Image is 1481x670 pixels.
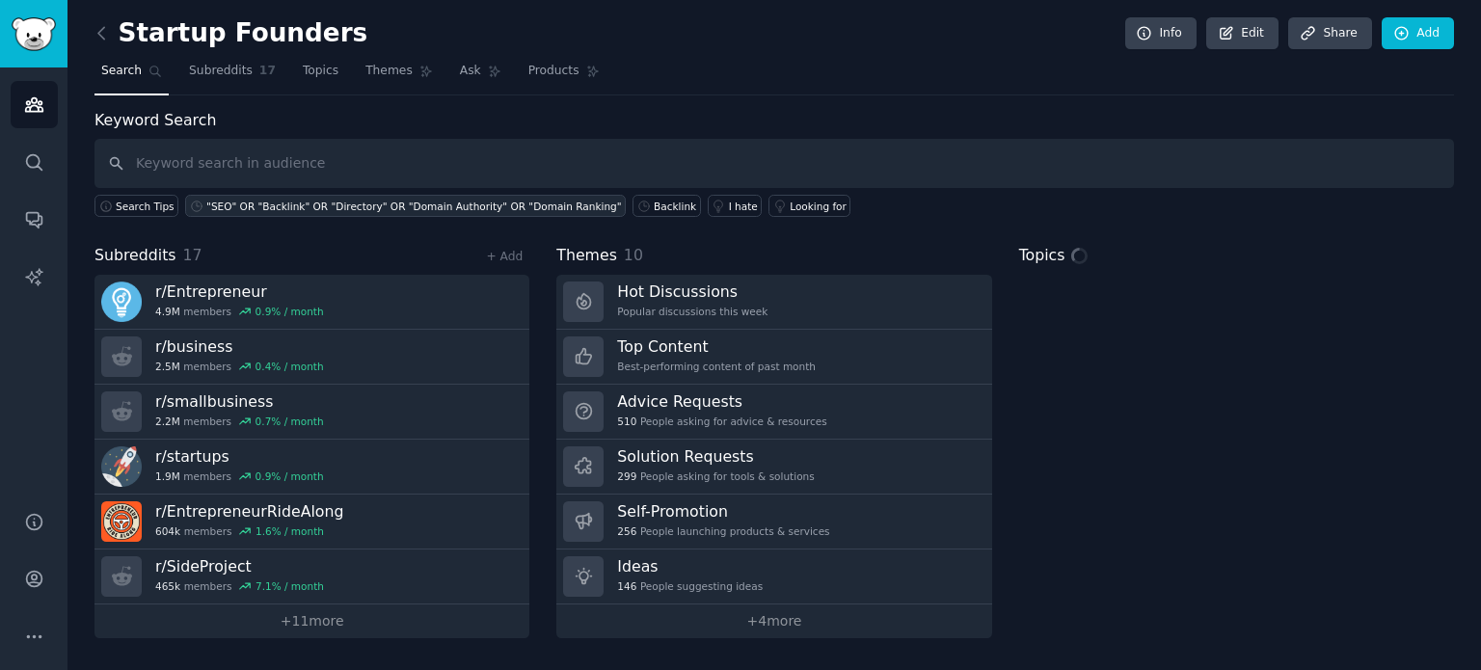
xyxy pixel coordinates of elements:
[94,440,529,495] a: r/startups1.9Mmembers0.9% / month
[155,469,180,483] span: 1.9M
[617,556,763,576] h3: Ideas
[94,549,529,604] a: r/SideProject465kmembers7.1% / month
[556,244,617,268] span: Themes
[206,200,622,213] div: "SEO" OR "Backlink" OR "Directory" OR "Domain Authority" OR "Domain Ranking"
[617,415,826,428] div: People asking for advice & resources
[790,200,847,213] div: Looking for
[654,200,696,213] div: Backlink
[155,524,343,538] div: members
[155,281,324,302] h3: r/ Entrepreneur
[460,63,481,80] span: Ask
[101,281,142,322] img: Entrepreneur
[155,391,324,412] h3: r/ smallbusiness
[768,195,850,217] a: Looking for
[617,469,814,483] div: People asking for tools & solutions
[155,556,324,576] h3: r/ SideProject
[556,604,991,638] a: +4more
[101,501,142,542] img: EntrepreneurRideAlong
[94,244,176,268] span: Subreddits
[12,17,56,51] img: GummySearch logo
[633,195,701,217] a: Backlink
[155,469,324,483] div: members
[155,524,180,538] span: 604k
[556,495,991,549] a: Self-Promotion256People launching products & services
[94,18,367,49] h2: Startup Founders
[94,56,169,95] a: Search
[94,195,178,217] button: Search Tips
[617,305,767,318] div: Popular discussions this week
[528,63,579,80] span: Products
[1125,17,1197,50] a: Info
[94,139,1454,188] input: Keyword search in audience
[94,495,529,549] a: r/EntrepreneurRideAlong604kmembers1.6% / month
[617,579,636,593] span: 146
[556,549,991,604] a: Ideas146People suggesting ideas
[617,415,636,428] span: 510
[155,336,324,357] h3: r/ business
[617,281,767,302] h3: Hot Discussions
[256,415,324,428] div: 0.7 % / month
[155,501,343,522] h3: r/ EntrepreneurRideAlong
[556,440,991,495] a: Solution Requests299People asking for tools & solutions
[296,56,345,95] a: Topics
[617,391,826,412] h3: Advice Requests
[101,446,142,487] img: startups
[729,200,758,213] div: I hate
[155,305,324,318] div: members
[256,469,324,483] div: 0.9 % / month
[183,246,202,264] span: 17
[185,195,626,217] a: "SEO" OR "Backlink" OR "Directory" OR "Domain Authority" OR "Domain Ranking"
[94,275,529,330] a: r/Entrepreneur4.9Mmembers0.9% / month
[1206,17,1279,50] a: Edit
[617,524,829,538] div: People launching products & services
[155,446,324,467] h3: r/ startups
[617,469,636,483] span: 299
[1288,17,1371,50] a: Share
[101,63,142,80] span: Search
[155,415,180,428] span: 2.2M
[256,360,324,373] div: 0.4 % / month
[259,63,276,80] span: 17
[617,501,829,522] h3: Self-Promotion
[256,579,324,593] div: 7.1 % / month
[155,579,324,593] div: members
[522,56,606,95] a: Products
[617,446,814,467] h3: Solution Requests
[556,275,991,330] a: Hot DiscussionsPopular discussions this week
[453,56,508,95] a: Ask
[1382,17,1454,50] a: Add
[556,330,991,385] a: Top ContentBest-performing content of past month
[256,524,324,538] div: 1.6 % / month
[94,330,529,385] a: r/business2.5Mmembers0.4% / month
[1019,244,1065,268] span: Topics
[155,579,180,593] span: 465k
[708,195,763,217] a: I hate
[617,360,816,373] div: Best-performing content of past month
[617,524,636,538] span: 256
[556,385,991,440] a: Advice Requests510People asking for advice & resources
[486,250,523,263] a: + Add
[365,63,413,80] span: Themes
[303,63,338,80] span: Topics
[617,336,816,357] h3: Top Content
[155,360,324,373] div: members
[182,56,283,95] a: Subreddits17
[359,56,440,95] a: Themes
[155,415,324,428] div: members
[155,305,180,318] span: 4.9M
[256,305,324,318] div: 0.9 % / month
[94,604,529,638] a: +11more
[155,360,180,373] span: 2.5M
[624,246,643,264] span: 10
[94,111,216,129] label: Keyword Search
[189,63,253,80] span: Subreddits
[116,200,175,213] span: Search Tips
[617,579,763,593] div: People suggesting ideas
[94,385,529,440] a: r/smallbusiness2.2Mmembers0.7% / month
